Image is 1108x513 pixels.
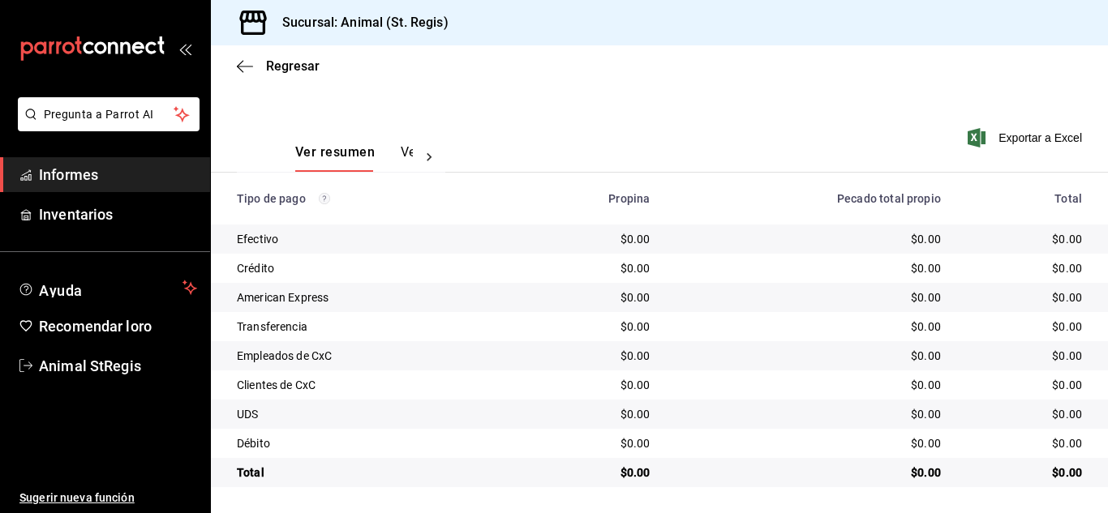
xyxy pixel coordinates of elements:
[1054,192,1082,205] font: Total
[998,131,1082,144] font: Exportar a Excel
[39,357,141,374] font: Animal StRegis
[282,15,449,30] font: Sucursal: Animal (St. Regis)
[621,349,651,362] font: $0.00
[911,291,941,304] font: $0.00
[837,192,941,205] font: Pecado total propio
[1052,291,1082,304] font: $0.00
[39,206,113,223] font: Inventarios
[1052,466,1082,479] font: $0.00
[295,143,413,172] div: pestañas de navegación
[621,291,651,304] font: $0.00
[911,378,941,391] font: $0.00
[18,97,200,131] button: Pregunta a Parrot AI
[1052,378,1082,391] font: $0.00
[621,437,651,450] font: $0.00
[911,437,941,450] font: $0.00
[237,466,264,479] font: Total
[621,378,651,391] font: $0.00
[1052,437,1082,450] font: $0.00
[621,466,651,479] font: $0.00
[971,128,1082,147] button: Exportar a Excel
[1052,262,1082,275] font: $0.00
[401,144,462,160] font: Ver pagos
[237,437,270,450] font: Débito
[39,318,152,335] font: Recomendar loro
[621,320,651,333] font: $0.00
[621,262,651,275] font: $0.00
[911,466,941,479] font: $0.00
[237,58,320,74] button: Regresar
[295,144,375,160] font: Ver resumen
[19,491,135,504] font: Sugerir nueva función
[911,349,941,362] font: $0.00
[1052,233,1082,246] font: $0.00
[266,58,320,74] font: Regresar
[39,166,98,183] font: Informes
[911,262,941,275] font: $0.00
[237,233,278,246] font: Efectivo
[178,42,191,55] button: abrir_cajón_menú
[319,193,330,204] svg: Los pagos realizados con Pay y otras terminales son montos brutos.
[237,192,306,205] font: Tipo de pago
[237,320,307,333] font: Transferencia
[39,282,83,299] font: Ayuda
[11,118,200,135] a: Pregunta a Parrot AI
[237,408,258,421] font: UDS
[911,408,941,421] font: $0.00
[1052,408,1082,421] font: $0.00
[237,349,332,362] font: Empleados de CxC
[621,408,651,421] font: $0.00
[621,233,651,246] font: $0.00
[1052,349,1082,362] font: $0.00
[911,233,941,246] font: $0.00
[911,320,941,333] font: $0.00
[44,108,154,121] font: Pregunta a Parrot AI
[237,262,274,275] font: Crédito
[1052,320,1082,333] font: $0.00
[608,192,650,205] font: Propina
[237,291,329,304] font: American Express
[237,378,316,391] font: Clientes de CxC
